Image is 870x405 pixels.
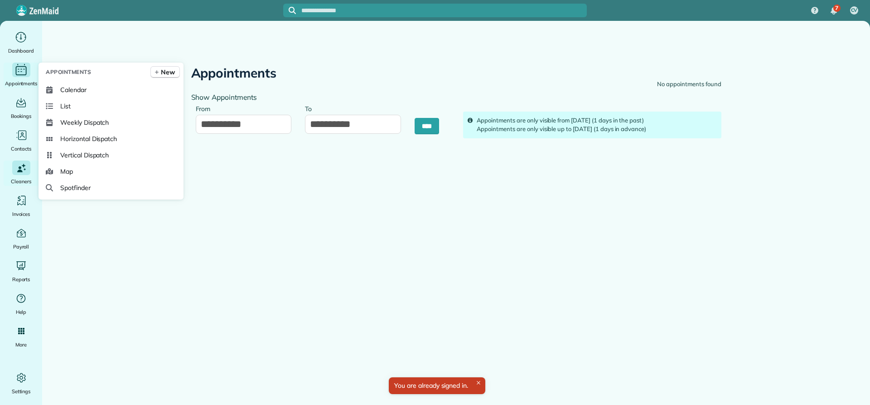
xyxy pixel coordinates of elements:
[12,210,30,219] span: Invoices
[4,371,39,396] a: Settings
[42,114,180,131] a: Weekly Dispatch
[4,259,39,284] a: Reports
[851,7,858,14] span: CV
[60,118,109,127] span: Weekly Dispatch
[4,95,39,121] a: Bookings
[46,68,91,77] span: Appointments
[42,82,180,98] a: Calendar
[60,183,91,192] span: Spotfinder
[60,167,73,176] span: Map
[835,5,838,12] span: 7
[8,46,34,55] span: Dashboard
[4,226,39,251] a: Payroll
[4,63,39,88] a: Appointments
[12,275,30,284] span: Reports
[11,144,31,153] span: Contacts
[60,151,109,160] span: Vertical Dispatch
[161,68,175,77] span: New
[191,93,449,101] h4: Show Appointments
[16,307,27,317] span: Help
[4,161,39,186] a: Cleaners
[191,66,277,80] h2: Appointments
[42,163,180,180] a: Map
[11,112,32,121] span: Bookings
[12,387,31,396] span: Settings
[4,193,39,219] a: Invoices
[42,180,180,196] a: Spotfinder
[60,85,87,94] span: Calendar
[4,291,39,317] a: Help
[60,102,71,111] span: List
[283,7,296,14] button: Focus search
[60,134,117,143] span: Horizontal Dispatch
[150,66,180,78] a: New
[389,377,485,394] div: You are already signed in.
[15,340,27,349] span: More
[196,100,215,117] label: From
[305,100,316,117] label: To
[42,98,180,114] a: List
[824,1,843,21] div: 7 unread notifications
[289,7,296,14] svg: Focus search
[42,131,180,147] a: Horizontal Dispatch
[11,177,31,186] span: Cleaners
[477,125,717,134] div: Appointments are only visible up to [DATE] (1 days in advance)
[42,147,180,163] a: Vertical Dispatch
[13,242,29,251] span: Payroll
[477,116,717,125] div: Appointments are only visible from [DATE] (1 days in the past)
[657,80,721,89] div: No appointments found
[5,79,38,88] span: Appointments
[4,128,39,153] a: Contacts
[4,30,39,55] a: Dashboard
